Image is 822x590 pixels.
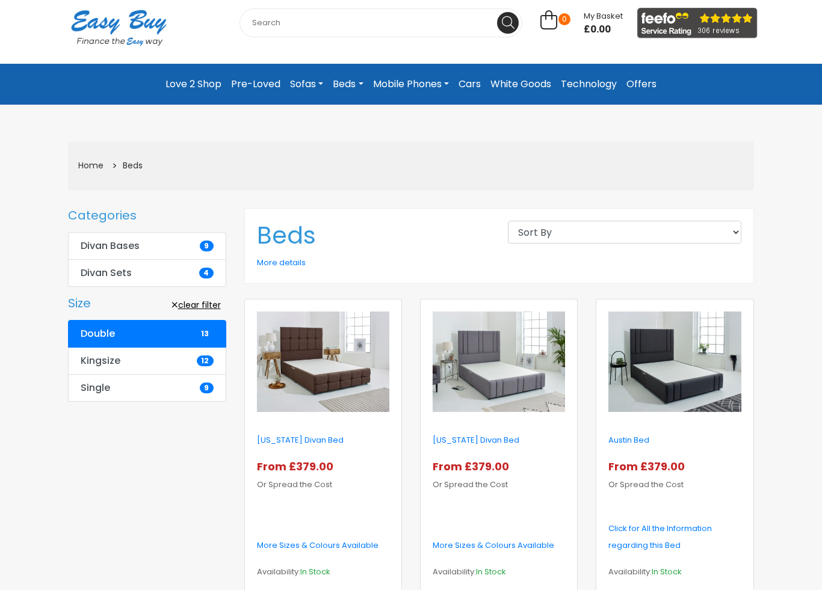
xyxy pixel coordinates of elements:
a: White Goods [486,73,556,95]
img: austin-bed [608,312,741,413]
b: Single [81,382,110,394]
a: From £379.00 [257,462,338,473]
span: In Stock [652,566,682,577]
p: Size [68,296,91,310]
a: Austin Bed [608,434,649,446]
span: 9 [200,383,213,393]
span: 12 [197,355,213,366]
a: Beds [328,73,368,95]
a: Kingsize 12 [68,347,226,375]
a: Beds [123,159,143,171]
span: In Stock [476,566,506,577]
span: From £379.00 [257,459,338,474]
b: Kingsize [81,355,120,367]
p: Availability: [433,564,565,580]
a: clear filter [166,296,226,315]
b: Divan Bases [81,240,140,252]
p: Categories [68,208,137,223]
span: 9 [200,241,213,251]
a: Double 13 [68,320,226,348]
img: feefo_logo [637,8,758,38]
a: Home [78,159,104,171]
b: Divan Sets [81,267,132,279]
a: Sofas [285,73,328,95]
input: Search [239,8,522,37]
p: Availability: [608,564,741,580]
a: Technology [556,73,622,95]
p: Or Spread the Cost [257,458,389,493]
p: Or Spread the Cost [608,458,741,493]
a: Offers [622,73,661,95]
span: 0 [558,13,570,25]
p: Availability: [257,564,389,580]
span: 13 [197,328,213,339]
a: Love 2 Shop [161,73,226,95]
a: Cars [454,73,486,95]
p: More Sizes & Colours Available [433,537,565,554]
b: Double [81,328,115,340]
p: Or Spread the Cost [433,458,565,493]
a: Single 9 [68,374,226,402]
span: From £379.00 [608,459,690,474]
a: From £379.00 [433,462,514,473]
span: From £379.00 [433,459,514,474]
h1: Beds [257,221,490,250]
a: From £379.00 [608,462,690,473]
a: Divan Sets 4 [68,259,226,287]
p: Click for All the Information regarding this Bed [608,520,741,554]
img: alaska-divan-bed [433,312,565,413]
p: More Sizes & Colours Available [257,537,389,554]
span: £0.00 [584,23,623,35]
a: Mobile Phones [368,73,454,95]
span: In Stock [300,566,330,577]
span: 4 [199,268,213,278]
a: [US_STATE] Divan Bed [257,434,344,446]
a: Pre-Loved [226,73,285,95]
a: 0 My Basket £0.00 [540,17,623,31]
span: My Basket [584,10,623,22]
a: More details [257,257,306,268]
img: colorado-divan-bed [257,312,389,413]
a: [US_STATE] Divan Bed [433,434,519,446]
a: Divan Bases 9 [68,232,226,260]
